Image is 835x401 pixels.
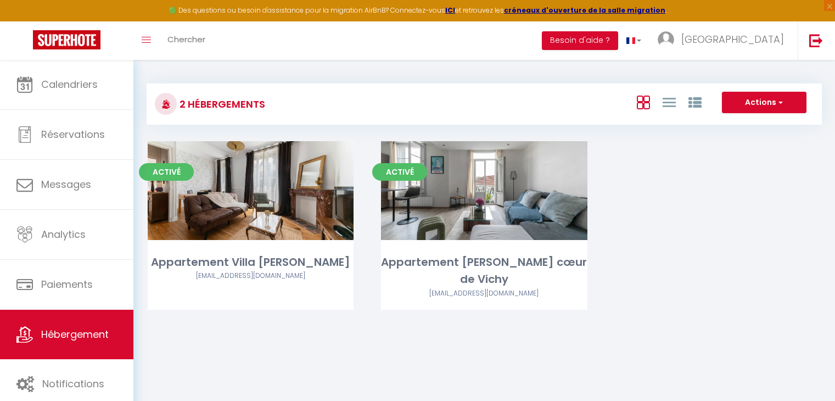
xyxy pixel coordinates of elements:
button: Actions [722,92,806,114]
img: logout [809,34,823,47]
a: Vue en Box [637,93,650,111]
span: Activé [139,163,194,181]
div: Appartement Villa [PERSON_NAME] [148,254,354,271]
a: ICI [445,5,455,15]
span: Réservations [41,127,105,141]
span: Messages [41,177,91,191]
img: Super Booking [33,30,100,49]
iframe: Chat [788,352,827,393]
a: Vue par Groupe [688,93,702,111]
span: Notifications [42,377,104,391]
span: [GEOGRAPHIC_DATA] [681,32,784,46]
div: Airbnb [148,271,354,281]
span: Activé [372,163,427,181]
span: Calendriers [41,77,98,91]
span: Analytics [41,227,86,241]
a: Vue en Liste [663,93,676,111]
h3: 2 Hébergements [177,92,265,116]
span: Chercher [167,34,205,45]
span: Paiements [41,277,93,291]
a: Chercher [159,21,214,60]
div: Airbnb [381,288,587,299]
button: Besoin d'aide ? [542,31,618,50]
a: ... [GEOGRAPHIC_DATA] [649,21,798,60]
a: créneaux d'ouverture de la salle migration [504,5,665,15]
div: Appartement [PERSON_NAME] cœur de Vichy [381,254,587,288]
span: Hébergement [41,327,109,341]
img: ... [658,31,674,48]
